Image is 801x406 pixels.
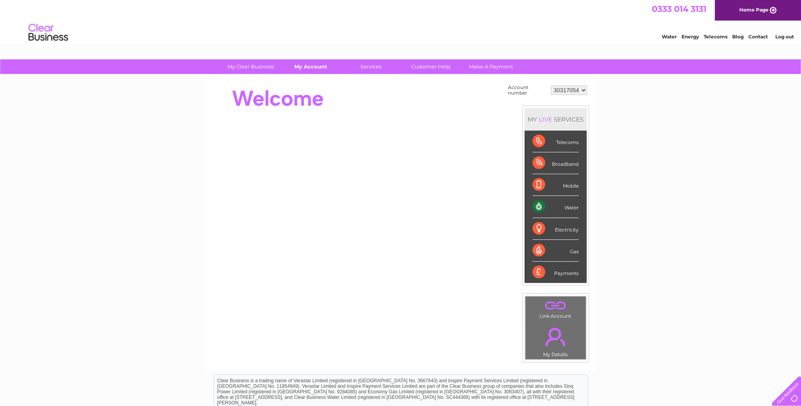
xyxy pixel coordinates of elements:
div: Water [532,196,579,218]
a: . [527,298,584,312]
div: Electricity [532,218,579,240]
div: Payments [532,262,579,283]
a: Services [338,59,403,74]
a: Customer Help [398,59,464,74]
a: Make A Payment [458,59,524,74]
a: . [527,323,584,351]
td: My Details [525,321,586,360]
a: Blog [732,34,744,40]
a: My Account [278,59,343,74]
div: Gas [532,240,579,262]
img: logo.png [28,21,68,45]
div: MY SERVICES [525,108,587,131]
a: Contact [748,34,768,40]
td: Account number [506,83,549,98]
div: Mobile [532,174,579,196]
div: Telecoms [532,131,579,152]
a: My Clear Business [218,59,283,74]
a: Log out [775,34,794,40]
div: Broadband [532,152,579,174]
div: LIVE [537,116,554,123]
a: 0333 014 3131 [652,4,706,14]
a: Telecoms [704,34,727,40]
a: Energy [682,34,699,40]
a: Water [662,34,677,40]
div: Clear Business is a trading name of Verastar Limited (registered in [GEOGRAPHIC_DATA] No. 3667643... [214,4,588,38]
td: Link Account [525,296,586,321]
